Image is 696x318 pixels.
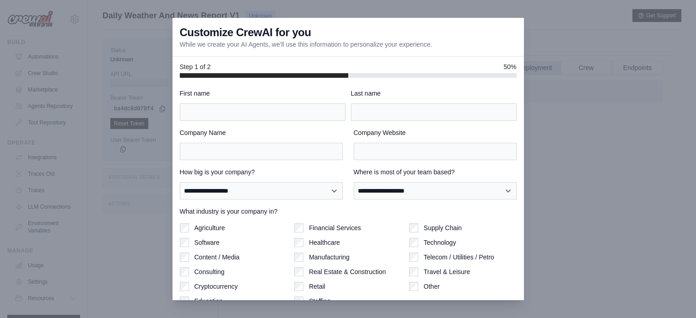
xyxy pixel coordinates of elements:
label: Staffing [309,296,330,306]
label: Manufacturing [309,253,350,262]
label: Content / Media [194,253,240,262]
label: Real Estate & Construction [309,267,386,276]
h3: Customize CrewAI for you [180,25,311,40]
label: Last name [351,89,517,98]
label: First name [180,89,345,98]
label: Other [424,282,440,291]
label: What industry is your company in? [180,207,517,216]
label: Retail [309,282,325,291]
label: Healthcare [309,238,340,247]
label: Cryptocurrency [194,282,238,291]
label: Where is most of your team based? [354,167,517,177]
span: 50% [503,62,516,71]
label: Supply Chain [424,223,462,232]
span: Step 1 of 2 [180,62,211,71]
label: Software [194,238,220,247]
label: Company Website [354,128,517,137]
label: Telecom / Utilities / Petro [424,253,494,262]
label: Travel & Leisure [424,267,470,276]
label: How big is your company? [180,167,343,177]
p: While we create your AI Agents, we'll use this information to personalize your experience. [180,40,432,49]
label: Education [194,296,223,306]
label: Technology [424,238,456,247]
label: Company Name [180,128,343,137]
label: Agriculture [194,223,225,232]
label: Consulting [194,267,225,276]
label: Financial Services [309,223,361,232]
